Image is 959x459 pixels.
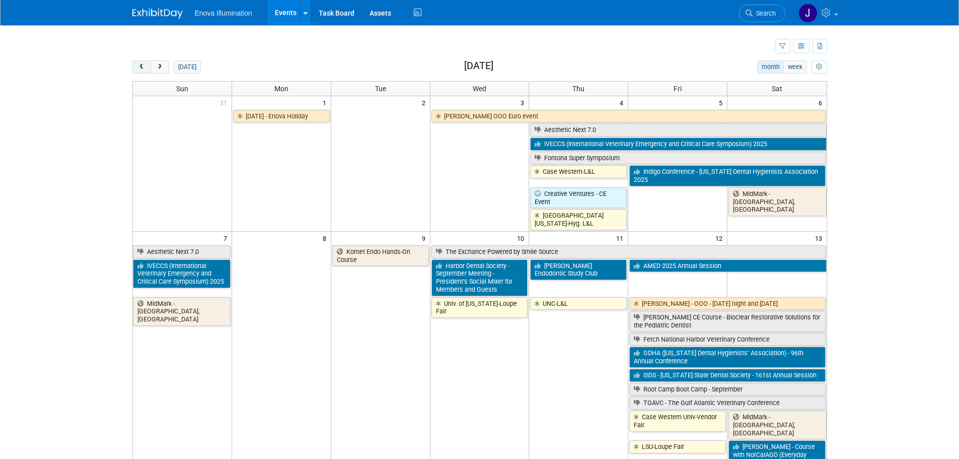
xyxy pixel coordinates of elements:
[728,187,826,216] a: MidMark - [GEOGRAPHIC_DATA], [GEOGRAPHIC_DATA]
[530,123,826,137] a: Aesthetic Next 7.0
[332,245,429,266] a: Komet Endo Hands-On Course
[473,85,486,93] span: Wed
[629,383,825,396] a: Root Camp Boot Camp - September
[530,209,627,230] a: [GEOGRAPHIC_DATA][US_STATE]-Hyg. L&L
[629,165,825,186] a: Indigo Conference - [US_STATE] Dental Hygienists Association 2025
[516,232,529,244] span: 10
[195,9,252,17] span: Enova Illumination
[530,297,627,310] a: UNC-L&L
[629,311,825,332] a: [PERSON_NAME] CE Course - Bioclear Restorative Solutions for the Pediatric Dentist
[629,440,726,453] a: LSU-Loupe Fair
[615,232,628,244] span: 11
[233,110,330,123] a: [DATE] - Enova Holiday
[818,96,827,109] span: 6
[572,85,584,93] span: Thu
[629,347,825,367] a: GDHA ([US_STATE] Dental Hygienists’ Association) - 96th Annual Conference
[431,259,528,296] a: Harbor Dental Society - September Meeting - President’s Social Mixer for Members and Guests
[132,60,151,74] button: prev
[629,397,825,410] a: TGAVC - The Gulf Atlantic Veterinary Conference
[431,110,826,123] a: [PERSON_NAME] OOO Euro event
[530,187,627,208] a: Creative Ventures - CE Event
[274,85,288,93] span: Mon
[629,369,825,382] a: ISDS - [US_STATE] State Dental Society - 161st Annual Session
[322,96,331,109] span: 1
[176,85,188,93] span: Sun
[812,60,827,74] button: myCustomButton
[753,10,776,17] span: Search
[132,9,183,19] img: ExhibitDay
[629,297,825,310] a: [PERSON_NAME] - OOO - [DATE] night and [DATE]
[530,259,627,280] a: [PERSON_NAME] Endodontic Study Club
[674,85,682,93] span: Fri
[718,96,727,109] span: 5
[464,60,493,72] h2: [DATE]
[375,85,386,93] span: Tue
[772,85,782,93] span: Sat
[629,333,825,346] a: Fetch National Harbor Veterinary Conference
[816,64,823,71] i: Personalize Calendar
[431,245,826,258] a: The Exchance Powered by Smile Source
[421,232,430,244] span: 9
[783,60,806,74] button: week
[223,232,232,244] span: 7
[133,297,231,326] a: MidMark - [GEOGRAPHIC_DATA], [GEOGRAPHIC_DATA]
[728,411,826,439] a: MidMark - [GEOGRAPHIC_DATA], [GEOGRAPHIC_DATA]
[530,152,825,165] a: Fontona Super Symposium
[530,138,826,151] a: IVECCS (International Veterinary Emergency and Critical Care Symposium) 2025
[714,232,727,244] span: 12
[174,60,200,74] button: [DATE]
[322,232,331,244] span: 8
[814,232,827,244] span: 13
[798,4,818,23] img: Joe Werner
[520,96,529,109] span: 3
[757,60,784,74] button: month
[133,245,231,258] a: Aesthetic Next 7.0
[530,165,627,178] a: Case Western-L&L
[629,259,826,273] a: AMED 2025 Annual Session
[133,259,231,288] a: IVECCS (International Veterinary Emergency and Critical Care Symposium) 2025
[629,411,726,431] a: Case Western Univ-Vendor Fair
[219,96,232,109] span: 31
[739,5,785,22] a: Search
[431,297,528,318] a: Univ. of [US_STATE]-Loupe Fair
[151,60,169,74] button: next
[421,96,430,109] span: 2
[619,96,628,109] span: 4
